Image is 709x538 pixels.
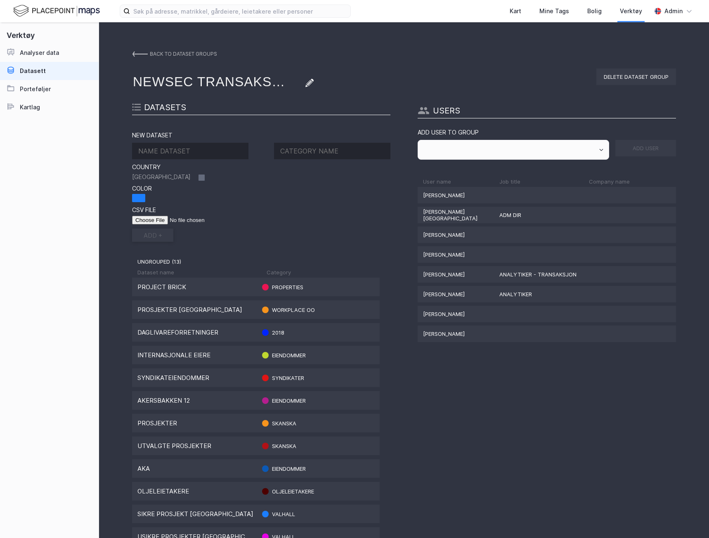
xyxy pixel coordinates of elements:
[132,206,390,213] div: CSV file
[132,505,380,523] div: Sikre Prosjekt [GEOGRAPHIC_DATA]Valhall
[272,284,303,290] div: Properties
[272,307,315,313] div: Workplace OO
[130,5,350,17] input: Søk på adresse, matrikkel, gårdeiere, leietakere eller personer
[137,374,256,382] div: Syndikateiendommer
[418,251,494,258] div: [PERSON_NAME]
[418,208,494,222] div: [PERSON_NAME][GEOGRAPHIC_DATA]
[137,465,256,472] div: AKA
[20,66,46,76] div: Datasett
[668,498,709,538] div: Kontrollprogram for chat
[418,330,494,337] div: [PERSON_NAME]
[494,271,583,278] div: Analytiker - transaksjon
[137,283,256,291] div: Project Brick
[305,79,314,87] img: Pen.6a627b4780aec238d1886599d3728d47.svg
[418,271,494,278] div: [PERSON_NAME]
[272,488,314,495] div: Oljeleietakere
[132,47,217,61] a: back to dataset groups
[137,306,256,314] div: Prosjekter Nydalen
[132,368,380,387] div: SyndikateiendommerSyndikater
[132,185,390,192] div: color
[132,437,380,455] div: Utvalgte prosjekterSkanska
[20,84,51,94] div: Porteføljer
[137,510,256,518] div: Sikre Prosjekt Stavanger
[132,482,380,500] div: OljeleietakereOljeleietakere
[132,102,390,115] div: datasets
[132,414,380,432] div: ProsjekterSkanska
[272,397,306,404] div: Eiendommer
[668,498,709,538] iframe: Chat Widget
[499,178,583,185] div: Job title
[272,352,306,359] div: Eiendommer
[272,375,304,381] div: Syndikater
[137,419,256,427] div: Prosjekter
[418,231,494,238] div: [PERSON_NAME]
[418,107,430,114] img: People.8c68836c6b358021e689877af527a508.svg
[132,391,380,410] div: Akersbakken 12Eiendommer
[418,140,609,159] input: Open
[132,51,148,57] img: BackButton.72d039ae688316798c97bc7471d4fa5d.svg
[272,329,284,336] div: 2018
[132,173,191,180] label: [GEOGRAPHIC_DATA]
[137,487,256,495] div: Oljeleietakere
[13,4,100,18] img: logo.f888ab2527a4732fd821a326f86c7f29.svg
[274,143,390,159] input: CATEGORY NAME
[132,229,173,242] button: add +
[615,140,676,156] button: add user
[272,465,306,472] div: Eiendommer
[596,68,676,85] div: delete dataset group
[418,291,494,297] div: [PERSON_NAME]
[137,442,256,450] div: Utvalgte prosjekter
[137,351,256,359] div: Internasjonale eiere
[132,163,390,170] div: country
[272,511,295,517] div: Valhall
[150,47,217,61] div: back to dataset groups
[418,106,676,118] div: users
[272,420,296,427] div: Skanska
[137,328,256,336] div: Daglivareforretninger
[137,258,390,265] div: ungrouped ( 13 )
[137,269,261,276] div: Dataset name
[132,143,248,159] input: NAME DATASET
[418,192,494,198] div: [PERSON_NAME]
[272,443,296,449] div: Skanska
[598,146,605,153] button: Open
[132,323,380,342] div: Daglivareforretninger2018
[423,178,494,185] div: User name
[418,311,494,317] div: [PERSON_NAME]
[589,178,660,185] div: Company name
[132,278,380,296] div: Project BrickProperties
[620,6,642,16] div: Verktøy
[137,396,256,404] div: Akersbakken 12
[20,102,40,112] div: Kartlag
[539,6,569,16] div: Mine Tags
[587,6,602,16] div: Bolig
[132,300,380,319] div: Prosjekter [GEOGRAPHIC_DATA]Workplace OO
[132,346,380,364] div: Internasjonale eiereEiendommer
[494,291,583,297] div: Analytiker
[132,132,390,139] div: new dataset
[510,6,521,16] div: Kart
[494,212,583,218] div: adm dir
[20,48,59,58] div: Analyser data
[664,6,683,16] div: Admin
[267,269,390,276] div: Category
[418,129,676,136] div: Add user to group
[132,104,141,111] img: BulletList.828cbbeafb25e0980c6600e61f0544a2.svg
[132,459,380,478] div: AKAEiendommer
